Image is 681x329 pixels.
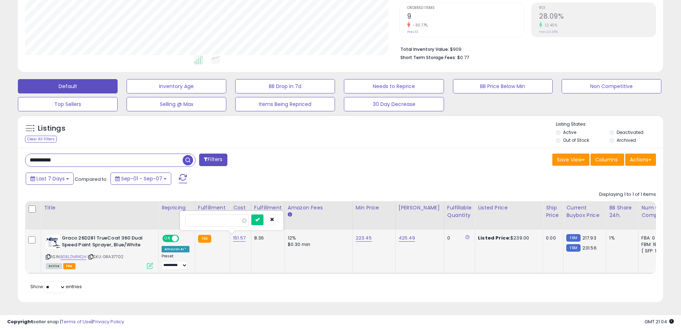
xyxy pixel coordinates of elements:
[233,204,248,212] div: Cost
[162,246,189,252] div: Amazon AI *
[198,204,227,212] div: Fulfillment
[44,204,156,212] div: Title
[457,54,469,61] span: $0.77
[18,97,118,111] button: Top Sellers
[288,204,350,212] div: Amazon Fees
[399,204,441,212] div: [PERSON_NAME]
[599,191,656,198] div: Displaying 1 to 1 of 1 items
[400,44,651,53] li: $909
[609,204,635,219] div: BB Share 24h.
[566,234,580,242] small: FBM
[447,235,469,241] div: 0
[563,129,576,135] label: Active
[93,318,124,325] a: Privacy Policy
[399,234,415,242] a: 425.49
[447,204,472,219] div: Fulfillable Quantity
[546,235,558,241] div: 0.00
[539,6,656,10] span: ROI
[539,12,656,22] h2: 28.09%
[641,248,665,254] div: ( SFP: 1 )
[625,154,656,166] button: Actions
[25,136,57,142] div: Clear All Filters
[645,318,674,325] span: 2025-09-17 21:04 GMT
[110,173,171,185] button: Sep-01 - Sep-07
[235,79,335,93] button: BB Drop in 7d
[641,204,667,219] div: Num of Comp.
[7,318,33,325] strong: Copyright
[233,234,246,242] a: 151.57
[591,154,624,166] button: Columns
[288,241,347,248] div: $0.30 min
[344,97,444,111] button: 30 Day Decrease
[617,129,643,135] label: Deactivated
[641,241,665,248] div: FBM: 18
[407,12,524,22] h2: 9
[46,263,62,269] span: All listings currently available for purchase on Amazon
[26,173,74,185] button: Last 7 Days
[46,235,153,268] div: ASIN:
[235,97,335,111] button: Items Being Repriced
[566,244,580,252] small: FBM
[163,236,172,242] span: ON
[641,235,665,241] div: FBA: 0
[344,79,444,93] button: Needs to Reprice
[75,176,108,183] span: Compared to:
[199,154,227,166] button: Filters
[552,154,589,166] button: Save View
[254,235,279,241] div: 8.36
[453,79,553,93] button: BB Price Below Min
[478,204,540,212] div: Listed Price
[198,235,211,243] small: FBA
[539,30,558,34] small: Prev: 24.98%
[582,245,597,251] span: 231.56
[478,235,537,241] div: $239.00
[563,137,589,143] label: Out of Stock
[542,23,557,28] small: 12.45%
[617,137,636,143] label: Archived
[566,204,603,219] div: Current Buybox Price
[562,79,661,93] button: Non Competitive
[60,254,87,260] a: B0BLZMRKQH
[178,236,189,242] span: OFF
[407,6,524,10] span: Ordered Items
[62,235,149,250] b: Graco 26D281 TrueCoat 360 Dual Speed Paint Sprayer, Blue/White
[121,175,162,182] span: Sep-01 - Sep-07
[595,156,618,163] span: Columns
[582,234,596,241] span: 217.93
[30,283,82,290] span: Show: entries
[609,235,633,241] div: 1%
[162,254,189,270] div: Preset:
[546,204,560,219] div: Ship Price
[288,235,347,241] div: 12%
[127,79,226,93] button: Inventory Age
[556,121,663,128] p: Listing States:
[400,54,456,61] b: Short Term Storage Fees:
[254,204,282,219] div: Fulfillment Cost
[18,79,118,93] button: Default
[478,234,510,241] b: Listed Price:
[88,254,124,260] span: | SKU: GRA37702
[61,318,92,325] a: Terms of Use
[162,204,192,212] div: Repricing
[7,319,124,325] div: seller snap | |
[63,263,75,269] span: FBA
[288,212,292,218] small: Amazon Fees.
[400,46,449,52] b: Total Inventory Value:
[127,97,226,111] button: Selling @ Max
[36,175,65,182] span: Last 7 Days
[410,23,428,28] small: -30.77%
[356,234,372,242] a: 223.45
[38,124,65,134] h5: Listings
[407,30,418,34] small: Prev: 13
[46,235,60,249] img: 41TROpXUnSL._SL40_.jpg
[356,204,393,212] div: Min Price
